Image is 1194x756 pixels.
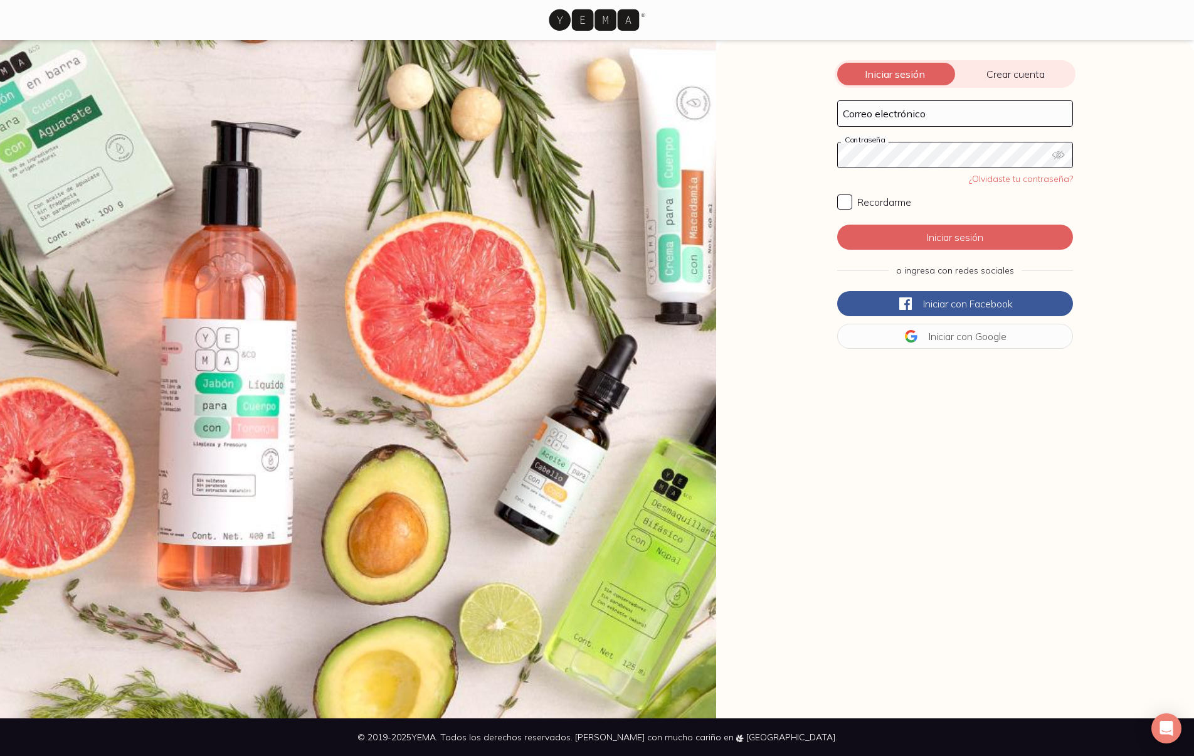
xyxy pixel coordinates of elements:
label: Contraseña [841,135,889,144]
span: Iniciar sesión [835,68,955,80]
span: Iniciar con [923,297,967,310]
span: Crear cuenta [955,68,1075,80]
button: Iniciar conGoogle [837,324,1073,349]
span: Iniciar con [929,330,973,343]
span: o ingresa con redes sociales [896,265,1014,276]
button: Iniciar sesión [837,225,1073,250]
button: Iniciar conFacebook [837,291,1073,316]
div: Open Intercom Messenger [1151,713,1181,743]
span: Recordarme [857,196,911,208]
a: ¿Olvidaste tu contraseña? [969,173,1073,184]
span: [PERSON_NAME] con mucho cariño en [GEOGRAPHIC_DATA]. [575,732,837,743]
input: Recordarme [837,194,852,210]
